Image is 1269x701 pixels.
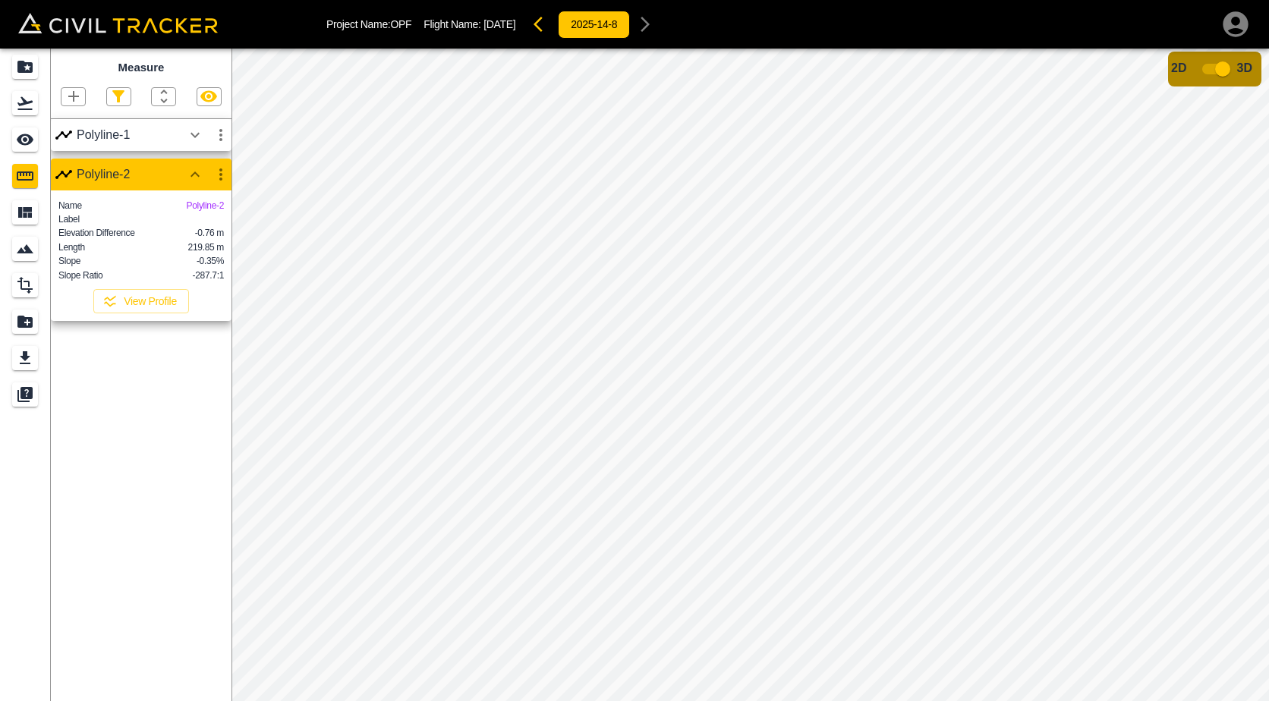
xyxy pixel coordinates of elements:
span: 3D [1237,61,1252,74]
p: Flight Name: [424,18,515,30]
span: 2D [1171,61,1186,74]
img: Civil Tracker [18,13,218,33]
span: [DATE] [483,18,515,30]
button: 2025-14-8 [558,11,630,39]
p: Project Name: OPF [326,18,411,30]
